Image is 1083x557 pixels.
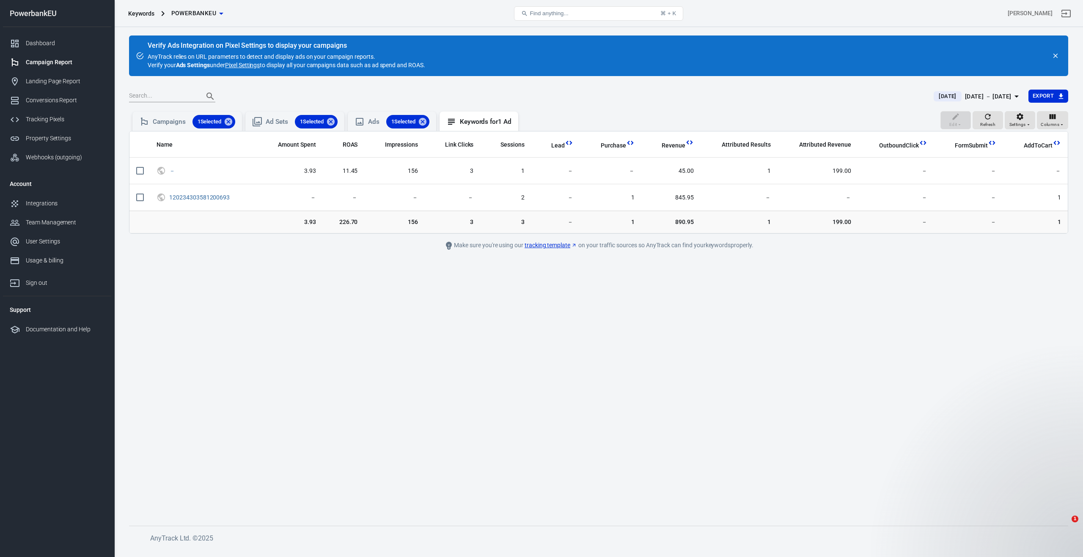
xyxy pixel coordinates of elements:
span: － [941,167,996,175]
a: Webhooks (outgoing) [3,148,111,167]
span: 226.70 [330,218,357,227]
span: Attributed Revenue [799,141,851,149]
div: Usage & billing [26,256,104,265]
span: Refresh [980,121,995,128]
button: Export [1028,90,1068,103]
div: AnyTrack relies on URL parameters to detect and display ads on your campaign reports. Verify your... [148,42,425,69]
div: Dashboard [26,39,104,48]
span: － [169,167,176,173]
button: Settings [1005,111,1035,130]
span: － [264,194,316,202]
span: 156 [371,167,418,175]
div: Campaign Report [26,58,104,67]
span: Sessions [500,141,525,149]
button: Columns [1037,111,1068,130]
div: Integrations [26,199,104,208]
a: Tracking Pixels [3,110,111,129]
li: Account [3,174,111,194]
button: close [1050,50,1061,62]
span: The number of clicks on links within the ad that led to advertiser-specified destinations [434,139,474,150]
iframe: Intercom live chat [1054,516,1075,536]
button: [DATE][DATE] － [DATE] [927,90,1028,104]
input: Search... [129,91,197,102]
span: 156 [371,218,418,227]
svg: UTM & Web Traffic [157,192,166,202]
div: Conversions Report [26,96,104,105]
span: Impressions [385,141,418,149]
div: User Settings [26,237,104,246]
span: － [587,167,634,175]
div: Tracking Pixels [26,115,104,124]
div: PowerbankEU [3,10,111,17]
div: Landing Page Report [26,77,104,86]
span: 1 Selected [295,117,329,126]
a: Landing Page Report [3,72,111,91]
span: Lead [551,142,565,150]
span: The number of times your ads were on screen. [374,139,418,150]
svg: This column is calculated from AnyTrack real-time data [685,138,694,147]
span: － [784,194,851,202]
div: Documentation and Help [26,325,104,334]
span: 1 [487,167,524,175]
span: 199.00 [784,218,851,227]
span: － [865,194,927,202]
button: PowerbankEU [168,5,226,21]
span: 2 [487,194,524,202]
a: 120234303581200693 [169,194,230,201]
span: － [707,194,771,202]
span: The estimated total amount of money you've spent on your campaign, ad set or ad during its schedule. [267,139,316,150]
span: Purchase [601,142,626,150]
div: Property Settings [26,134,104,143]
span: The total return on ad spend [343,139,358,150]
span: 199.00 [784,167,851,175]
div: ⌘ + K [660,10,676,16]
svg: This column is calculated from AnyTrack real-time data [988,139,996,147]
span: － [941,218,996,227]
div: scrollable content [129,131,1068,233]
span: 1 [1072,516,1078,522]
div: Ads [368,115,429,128]
span: 11.45 [330,167,357,175]
div: [DATE] － [DATE] [965,91,1012,102]
span: 3 [432,167,474,175]
span: The estimated total amount of money you've spent on your campaign, ad set or ad during its schedule. [278,139,316,150]
div: 1Selected [192,115,236,128]
li: Support [3,300,111,320]
span: － [865,218,927,227]
a: Property Settings [3,129,111,148]
a: Sign out [3,270,111,292]
span: － [538,167,573,175]
a: － [169,167,175,174]
span: 1 Selected [386,117,421,126]
span: － [941,194,996,202]
button: Search [200,86,220,106]
span: [DATE] [935,92,959,101]
span: The total revenue attributed according to your ad network (Facebook, Google, etc.) [788,139,851,150]
span: Revenue [662,142,685,150]
span: 1 Selected [192,117,227,126]
button: Refresh [973,111,1003,130]
a: Integrations [3,194,111,213]
a: Dashboard [3,34,111,53]
span: Settings [1009,121,1026,128]
span: FormSubmit [955,142,988,150]
span: Name [157,141,184,149]
div: 1Selected [295,115,338,128]
span: Total revenue calculated by AnyTrack. [651,140,685,150]
div: Webhooks (outgoing) [26,153,104,162]
span: 890.95 [648,218,694,227]
span: Name [157,141,173,149]
span: － [538,194,573,202]
span: Link Clicks [445,141,474,149]
span: － [1010,167,1061,175]
span: Find anything... [530,10,568,16]
strong: Ads Settings [176,62,210,68]
span: OutboundClick [868,142,918,150]
span: PowerbankEU [171,8,216,19]
span: The number of clicks on links within the ad that led to advertiser-specified destinations [445,139,474,150]
span: 45.00 [648,167,694,175]
a: Conversions Report [3,91,111,110]
span: 1 [587,194,634,202]
span: The total conversions attributed according to your ad network (Facebook, Google, etc.) [722,139,770,150]
span: Lead [540,142,565,150]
